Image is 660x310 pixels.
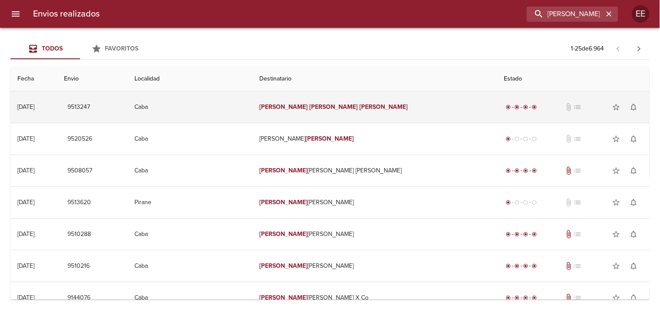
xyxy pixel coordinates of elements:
[506,232,511,237] span: radio_button_checked
[523,200,529,205] span: radio_button_unchecked
[612,293,621,302] span: star_border
[532,232,537,237] span: radio_button_checked
[10,67,57,91] th: Fecha
[532,104,537,110] span: radio_button_checked
[515,200,520,205] span: radio_button_unchecked
[523,232,529,237] span: radio_button_checked
[260,167,308,174] em: [PERSON_NAME]
[17,199,34,206] div: [DATE]
[64,258,93,274] button: 9510216
[253,250,497,282] td: [PERSON_NAME]
[630,293,638,302] span: notifications_none
[608,130,625,148] button: Agregar a favoritos
[57,67,127,91] th: Envio
[515,263,520,269] span: radio_button_checked
[64,99,94,115] button: 9513247
[506,168,511,173] span: radio_button_checked
[504,262,539,270] div: Entregado
[497,67,650,91] th: Estado
[127,67,253,91] th: Localidad
[573,135,582,143] span: No tiene pedido asociado
[504,135,539,143] div: Generado
[260,103,308,111] em: [PERSON_NAME]
[64,290,94,306] button: 9144076
[515,136,520,142] span: radio_button_unchecked
[625,289,643,307] button: Activar notificaciones
[527,7,603,22] input: buscar
[504,198,539,207] div: Generado
[612,262,621,270] span: star_border
[532,200,537,205] span: radio_button_unchecked
[608,226,625,243] button: Agregar a favoritos
[573,198,582,207] span: No tiene pedido asociado
[64,226,94,243] button: 9510288
[515,168,520,173] span: radio_button_checked
[506,104,511,110] span: radio_button_checked
[42,45,63,52] span: Todos
[260,262,308,270] em: [PERSON_NAME]
[127,91,253,123] td: Caba
[64,131,96,147] button: 9520526
[565,293,573,302] span: Tiene documentos adjuntos
[506,136,511,142] span: radio_button_checked
[523,295,529,300] span: radio_button_checked
[17,103,34,111] div: [DATE]
[260,294,308,301] em: [PERSON_NAME]
[253,67,497,91] th: Destinatario
[612,135,621,143] span: star_border
[506,200,511,205] span: radio_button_checked
[309,103,358,111] em: [PERSON_NAME]
[515,295,520,300] span: radio_button_checked
[625,194,643,211] button: Activar notificaciones
[17,262,34,270] div: [DATE]
[506,295,511,300] span: radio_button_checked
[17,294,34,301] div: [DATE]
[608,162,625,179] button: Agregar a favoritos
[17,167,34,174] div: [DATE]
[253,219,497,250] td: [PERSON_NAME]
[33,7,100,21] h6: Envios realizados
[506,263,511,269] span: radio_button_checked
[127,155,253,186] td: Caba
[632,5,650,23] div: EE
[67,261,90,272] span: 9510216
[565,198,573,207] span: No tiene documentos adjuntos
[17,135,34,142] div: [DATE]
[565,262,573,270] span: Tiene documentos adjuntos
[532,168,537,173] span: radio_button_checked
[625,257,643,275] button: Activar notificaciones
[127,123,253,155] td: Caba
[632,5,650,23] div: Abrir información de usuario
[532,263,537,269] span: radio_button_checked
[608,257,625,275] button: Agregar a favoritos
[573,166,582,175] span: No tiene pedido asociado
[515,232,520,237] span: radio_button_checked
[630,135,638,143] span: notifications_none
[253,123,497,155] td: [PERSON_NAME]
[565,135,573,143] span: No tiene documentos adjuntos
[565,166,573,175] span: Tiene documentos adjuntos
[504,230,539,239] div: Entregado
[64,163,96,179] button: 9508057
[565,230,573,239] span: Tiene documentos adjuntos
[64,195,94,211] button: 9513620
[253,155,497,186] td: [PERSON_NAME] [PERSON_NAME]
[515,104,520,110] span: radio_button_checked
[504,166,539,175] div: Entregado
[630,166,638,175] span: notifications_none
[630,230,638,239] span: notifications_none
[573,262,582,270] span: No tiene pedido asociado
[260,230,308,238] em: [PERSON_NAME]
[17,230,34,238] div: [DATE]
[629,38,650,59] span: Pagina siguiente
[105,45,139,52] span: Favoritos
[612,198,621,207] span: star_border
[305,135,354,142] em: [PERSON_NAME]
[625,98,643,116] button: Activar notificaciones
[504,293,539,302] div: Entregado
[625,162,643,179] button: Activar notificaciones
[608,289,625,307] button: Agregar a favoritos
[630,198,638,207] span: notifications_none
[67,197,91,208] span: 9513620
[608,194,625,211] button: Agregar a favoritos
